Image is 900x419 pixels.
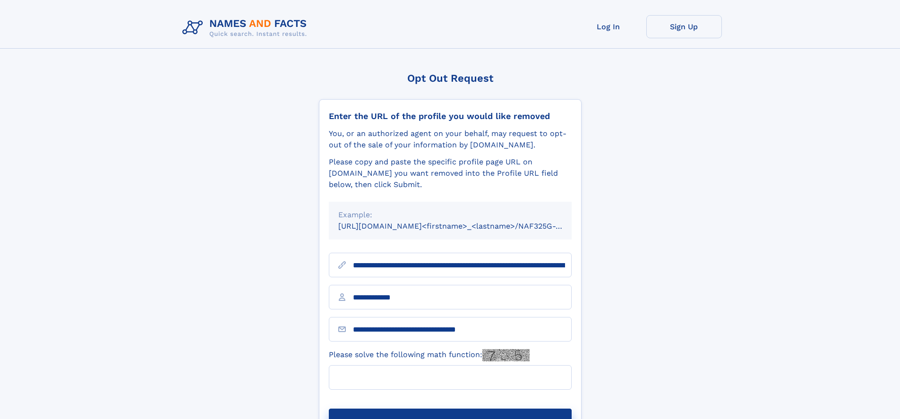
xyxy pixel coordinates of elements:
[646,15,722,38] a: Sign Up
[571,15,646,38] a: Log In
[338,209,562,221] div: Example:
[179,15,315,41] img: Logo Names and Facts
[329,349,530,361] label: Please solve the following math function:
[338,222,590,231] small: [URL][DOMAIN_NAME]<firstname>_<lastname>/NAF325G-xxxxxxxx
[329,111,572,121] div: Enter the URL of the profile you would like removed
[319,72,582,84] div: Opt Out Request
[329,128,572,151] div: You, or an authorized agent on your behalf, may request to opt-out of the sale of your informatio...
[329,156,572,190] div: Please copy and paste the specific profile page URL on [DOMAIN_NAME] you want removed into the Pr...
